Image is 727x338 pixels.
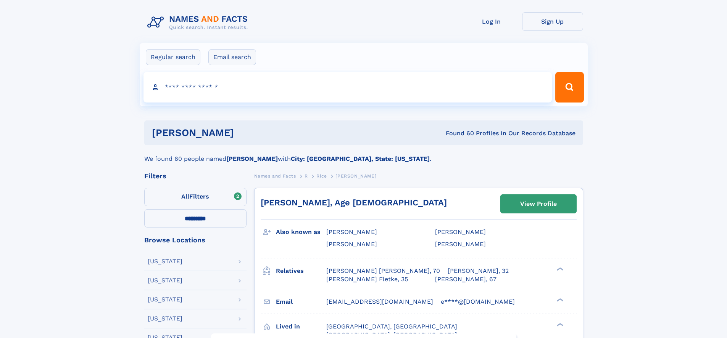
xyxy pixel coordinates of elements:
div: Browse Locations [144,237,247,243]
div: [US_STATE] [148,296,182,303]
div: Found 60 Profiles In Our Records Database [340,129,575,138]
b: City: [GEOGRAPHIC_DATA], State: [US_STATE] [291,155,430,162]
div: [US_STATE] [148,316,182,322]
span: [PERSON_NAME] [326,240,377,248]
span: [PERSON_NAME] [335,173,376,179]
div: View Profile [520,195,557,213]
h3: Email [276,295,326,308]
a: R [305,171,308,181]
span: Rice [316,173,327,179]
a: Names and Facts [254,171,296,181]
h3: Relatives [276,264,326,277]
img: Logo Names and Facts [144,12,254,33]
a: View Profile [501,195,576,213]
span: [GEOGRAPHIC_DATA], [GEOGRAPHIC_DATA] [326,323,457,330]
div: We found 60 people named with . [144,145,583,163]
a: Sign Up [522,12,583,31]
b: [PERSON_NAME] [226,155,278,162]
div: ❯ [555,297,564,302]
label: Email search [208,49,256,65]
a: [PERSON_NAME], 67 [435,275,496,284]
div: [US_STATE] [148,277,182,284]
span: All [181,193,189,200]
div: Filters [144,173,247,179]
div: ❯ [555,266,564,271]
span: R [305,173,308,179]
h3: Lived in [276,320,326,333]
a: [PERSON_NAME], 32 [448,267,509,275]
label: Regular search [146,49,200,65]
span: [EMAIL_ADDRESS][DOMAIN_NAME] [326,298,433,305]
a: [PERSON_NAME] [PERSON_NAME], 70 [326,267,440,275]
a: Rice [316,171,327,181]
span: [PERSON_NAME] [435,240,486,248]
a: Log In [461,12,522,31]
a: [PERSON_NAME], Age [DEMOGRAPHIC_DATA] [261,198,447,207]
label: Filters [144,188,247,206]
h1: [PERSON_NAME] [152,128,340,138]
div: [US_STATE] [148,258,182,264]
span: [PERSON_NAME] [326,228,377,235]
button: Search Button [555,72,584,103]
span: [PERSON_NAME] [435,228,486,235]
input: search input [143,72,552,103]
div: ❯ [555,322,564,327]
h3: Also known as [276,226,326,239]
a: [PERSON_NAME] Fletke, 35 [326,275,408,284]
